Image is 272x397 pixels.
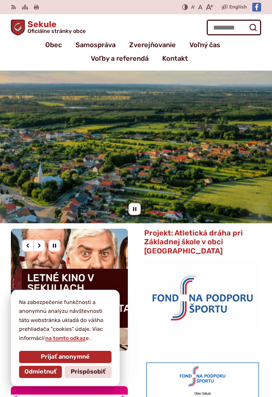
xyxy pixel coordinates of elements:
[22,269,139,328] h4: LETNÉ KINO V SEKULIACH POKRAČUJE UŽ V [GEOGRAPHIC_DATA][DATE]!
[129,203,141,215] div: Pozastaviť pohyb slajdera
[65,366,112,378] button: Prispôsobiť
[252,3,261,12] img: Prejsť na Facebook stránku
[24,368,56,376] span: Odmietnuť
[45,38,62,52] a: Obec
[75,38,116,52] a: Samospráva
[229,3,247,11] span: English
[162,52,188,65] a: Kontakt
[19,298,112,343] p: Na zabezpečenie funkčnosti a anonymnú analýzu návštevnosti táto webstránka ukladá do vášho prehli...
[41,353,90,361] span: Prijať anonymné
[71,368,105,376] span: Prispôsobiť
[48,240,61,252] div: Pozastaviť pohyb slajdera
[144,259,261,335] img: logo_fnps.png
[189,38,220,52] a: Voľný čas
[45,335,89,341] a: na tomto odkaze
[91,52,149,65] a: Voľby a referendá
[129,38,176,52] a: Zverejňovanie
[11,20,86,35] a: Logo Sekule, prejsť na domovskú stránku.
[19,351,112,363] button: Prijať anonymné
[11,229,128,351] a: LETNÉ KINO V SEKULIACH POKRAČUJE UŽ V [GEOGRAPHIC_DATA][DATE]! Aktuality/ Kultúra [DATE]
[28,29,86,34] span: Oficiálne stránky obce
[228,3,248,11] a: English
[144,228,243,256] span: Projekt: Atletická dráha pri Základnej škole v obci [GEOGRAPHIC_DATA]
[19,366,62,378] button: Odmietnuť
[11,20,25,35] img: Prejsť na domovskú stránku
[25,20,86,34] h1: Sekule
